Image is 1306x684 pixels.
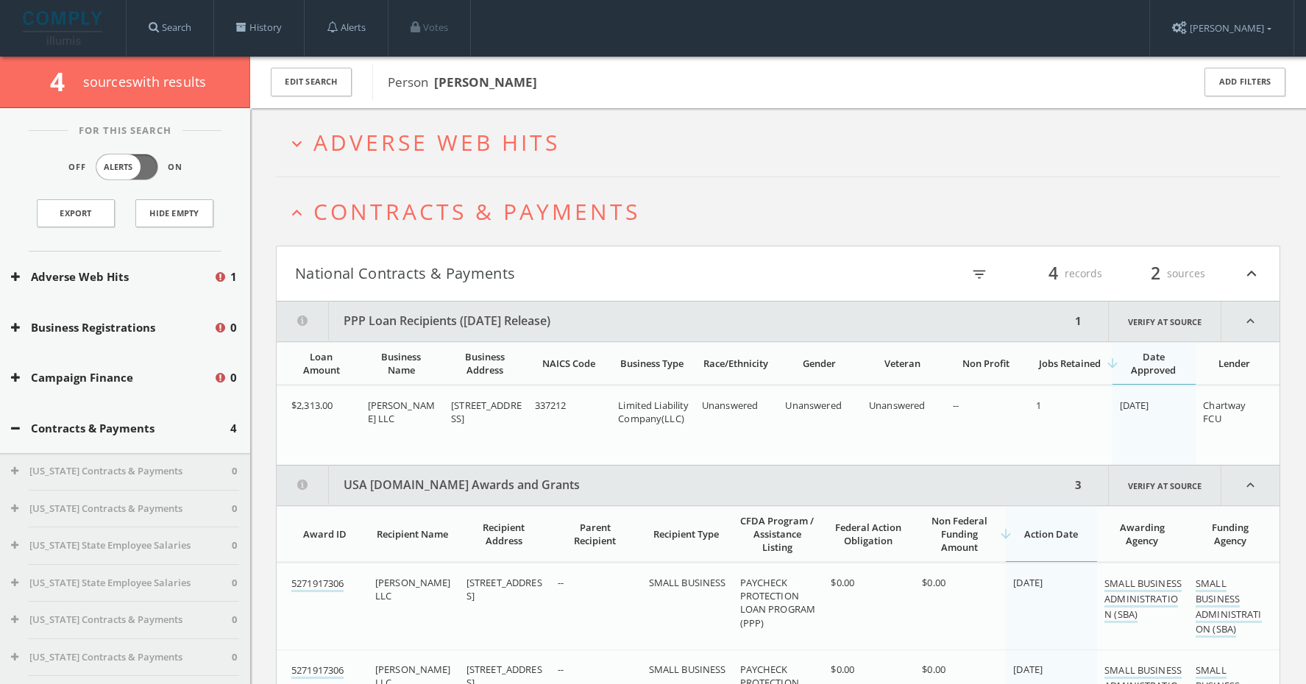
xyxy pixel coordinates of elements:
a: Export [37,199,115,227]
a: 5271917306 [291,663,344,679]
div: NAICS Code [535,357,603,370]
span: 0 [232,502,237,516]
i: filter_list [971,266,987,282]
button: expand_lessContracts & Payments [287,199,1280,224]
button: expand_moreAdverse Web Hits [287,130,1280,154]
a: 5271917306 [291,577,344,592]
div: Parent Recipient [558,521,633,547]
span: 0 [232,538,237,553]
span: On [168,161,182,174]
span: PAYCHECK PROTECTION LOAN PROGRAM (PPP) [740,576,816,630]
div: Funding Agency [1196,521,1265,547]
div: Business Type [618,357,686,370]
i: arrow_downward [998,527,1013,541]
i: expand_less [1221,466,1280,505]
div: Jobs Retained [1036,357,1104,370]
span: [PERSON_NAME] LLC [375,576,451,602]
span: [DATE] [1013,576,1043,589]
button: [US_STATE] Contracts & Payments [11,650,232,665]
span: source s with results [83,73,207,90]
a: SMALL BUSINESS ADMINISTRATION (SBA) [1196,577,1262,638]
span: $2,313.00 [291,399,333,412]
div: Date Approved [1120,350,1188,377]
button: [US_STATE] Contracts & Payments [11,502,232,516]
div: Action Date [1013,527,1088,541]
span: Limited Liability Company(LLC) [618,399,689,425]
b: [PERSON_NAME] [434,74,537,90]
span: 1 [230,268,237,285]
div: 3 [1071,466,1086,505]
div: CFDA Program / Assistance Listing [740,514,815,554]
span: SMALL BUSINESS [649,663,726,676]
i: expand_less [1221,302,1280,341]
button: Contracts & Payments [11,420,230,437]
i: expand_less [1242,261,1261,286]
button: [US_STATE] State Employee Salaries [11,576,232,591]
span: $0.00 [831,663,854,676]
span: 0 [232,613,237,627]
span: -- [558,576,564,589]
span: SMALL BUSINESS [649,576,726,589]
button: [US_STATE] Contracts & Payments [11,464,232,479]
span: 0 [232,650,237,665]
div: Gender [785,357,853,370]
span: Unanswered [702,399,758,412]
button: [US_STATE] Contracts & Payments [11,613,232,627]
span: Person [388,74,537,90]
span: Contracts & Payments [313,196,640,227]
div: Veteran [869,357,937,370]
span: 4 [50,64,77,99]
button: [US_STATE] State Employee Salaries [11,538,232,553]
div: Recipient Address [466,521,542,547]
i: expand_more [287,134,307,154]
span: [DATE] [1120,399,1149,412]
div: Recipient Type [649,527,724,541]
button: Edit Search [271,68,352,96]
span: 0 [232,576,237,591]
span: For This Search [68,124,182,138]
div: Award ID [291,527,359,541]
div: Business Name [368,350,436,377]
span: Unanswered [869,399,925,412]
span: 4 [1042,260,1065,286]
span: [DATE] [1013,663,1043,676]
span: 0 [230,369,237,386]
span: [PERSON_NAME] LLC [368,399,435,425]
button: National Contracts & Payments [295,261,778,286]
button: Adverse Web Hits [11,268,213,285]
button: Campaign Finance [11,369,213,386]
span: -- [953,399,959,412]
span: Off [68,161,86,174]
button: PPP Loan Recipients ([DATE] Release) [277,302,1071,341]
span: Adverse Web Hits [313,127,560,157]
div: Race/Ethnicity [702,357,770,370]
span: $0.00 [922,576,945,589]
span: Chartway FCU [1203,399,1246,425]
div: Business Address [451,350,519,377]
span: 0 [230,319,237,336]
i: arrow_downward [1105,356,1120,371]
span: -- [558,663,564,676]
span: 4 [230,420,237,437]
span: $0.00 [831,576,854,589]
span: 1 [1036,399,1041,412]
span: 2 [1144,260,1167,286]
span: [STREET_ADDRESS] [466,576,542,602]
div: Non Profit [953,357,1021,370]
div: Non Federal Funding Amount [922,514,997,554]
div: grid [277,385,1280,465]
button: Hide Empty [135,199,213,227]
div: Loan Amount [291,350,352,377]
div: Federal Action Obligation [831,521,906,547]
a: Verify at source [1108,466,1221,505]
div: Lender [1203,357,1265,370]
span: 0 [232,464,237,479]
div: Recipient Name [375,527,450,541]
a: Verify at source [1108,302,1221,341]
div: Awarding Agency [1104,521,1179,547]
div: records [1014,261,1102,286]
button: Business Registrations [11,319,213,336]
span: 337212 [535,399,567,412]
button: USA [DOMAIN_NAME] Awards and Grants [277,466,1071,505]
img: illumis [23,11,105,45]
